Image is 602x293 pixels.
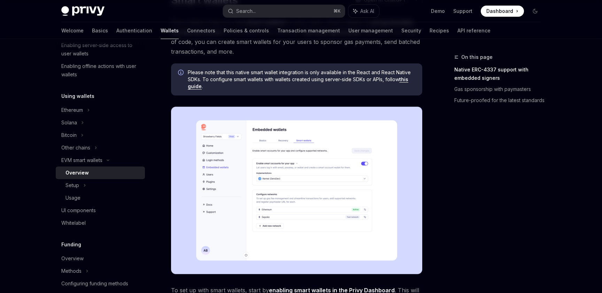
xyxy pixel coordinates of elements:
[61,131,77,139] div: Bitcoin
[188,69,415,90] span: Please note that this native smart wallet integration is only available in the React and React Na...
[65,194,80,202] div: Usage
[61,144,90,152] div: Other chains
[224,22,269,39] a: Policies & controls
[61,219,86,227] div: Whitelabel
[56,192,145,204] a: Usage
[236,7,256,15] div: Search...
[56,60,145,81] a: Enabling offline actions with user wallets
[348,22,393,39] a: User management
[61,92,94,100] h5: Using wallets
[187,22,215,39] a: Connectors
[333,8,341,14] span: ⌘ K
[461,53,493,61] span: On this page
[65,169,89,177] div: Overview
[454,95,546,106] a: Future-proofed for the latest standards
[56,277,145,290] a: Configuring funding methods
[61,106,83,114] div: Ethereum
[61,22,84,39] a: Welcome
[56,204,145,217] a: UI components
[65,181,79,190] div: Setup
[61,6,105,16] img: dark logo
[457,22,491,39] a: API reference
[360,8,374,15] span: Ask AI
[56,217,145,229] a: Whitelabel
[401,22,421,39] a: Security
[92,22,108,39] a: Basics
[453,8,472,15] a: Support
[56,252,145,265] a: Overview
[61,156,102,164] div: EVM smart wallets
[171,107,422,274] img: Sample enable smart wallets
[430,22,449,39] a: Recipes
[530,6,541,17] button: Toggle dark mode
[486,8,513,15] span: Dashboard
[61,62,141,79] div: Enabling offline actions with user wallets
[348,5,379,17] button: Ask AI
[61,240,81,249] h5: Funding
[116,22,152,39] a: Authentication
[431,8,445,15] a: Demo
[61,267,82,275] div: Methods
[454,84,546,95] a: Gas sponsorship with paymasters
[481,6,524,17] a: Dashboard
[61,206,96,215] div: UI components
[178,70,185,77] svg: Info
[56,167,145,179] a: Overview
[277,22,340,39] a: Transaction management
[61,254,84,263] div: Overview
[61,118,77,127] div: Solana
[223,5,345,17] button: Search...⌘K
[61,279,128,288] div: Configuring funding methods
[454,64,546,84] a: Native ERC-4337 support with embedded signers
[161,22,179,39] a: Wallets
